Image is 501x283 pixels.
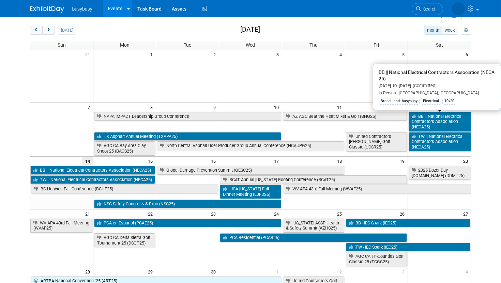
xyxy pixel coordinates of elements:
a: AZ AGC Beat the Heat Mixer & Golf (BHG25) [283,112,407,121]
a: Global Damage Prevention Summit (GESC25) [157,166,344,175]
a: 2025 Dozer Day [DOMAIN_NAME] (DDMT25) [409,166,470,180]
span: 24 [273,209,282,218]
a: TX Asphalt Annual Meeting (TXAPA25) [94,132,281,141]
span: 25 [336,209,345,218]
span: Tue [184,42,191,48]
a: United Contractors [PERSON_NAME] Golf Classic (UCSR25) [346,132,407,152]
span: Wed [246,42,255,48]
span: 14 [82,157,93,165]
span: (Committed) [411,83,437,88]
span: 21 [85,209,93,218]
span: 11 [336,103,345,111]
a: WV APA 43rd Fall Meeting (WVAF25) [30,219,92,233]
span: 10 [273,103,282,111]
h2: [DATE] [240,26,260,33]
button: month [424,26,442,35]
img: ExhibitDay [30,6,64,13]
span: 6 [465,50,471,59]
button: next [42,26,55,35]
a: TW || National Electrical Contractors Association (NECA25) [30,175,155,184]
a: Search [412,3,443,15]
a: AGC CA Bay Area Clay Shoot 25 (BACS25) [94,141,155,155]
span: Sun [58,42,66,48]
span: 31 [85,50,93,59]
a: PCA Residential (PCAR25) [220,233,407,242]
div: 10x20 [442,98,456,104]
a: WV APA 43rd Fall Meeting (WVAF25) [283,185,471,193]
i: Personalize Calendar [464,28,468,33]
button: myCustomButton [461,26,471,35]
span: 2 [339,267,345,276]
img: Nicole McCabe [452,2,465,15]
a: NSC Safety Congress & Expo (NSC25) [94,200,281,208]
a: LICA [US_STATE] Fall Dinner Meeting (LJFD25) [220,185,281,199]
span: 3 [276,50,282,59]
span: 3 [401,267,408,276]
a: AGC CA Delta Sierra Golf Tournament 25 (DSGT25) [94,233,155,247]
a: BB - IEC Spark (IEC25) [346,219,470,227]
span: 1 [150,50,156,59]
div: Electrical [421,98,441,104]
button: [DATE] [58,26,76,35]
a: North Central Asphalt User Producer Group Annual Conference (NCAUPG25) [157,141,344,150]
span: 30 [210,267,219,276]
a: NAPA IMPACT Leadership Group Conference [94,112,281,121]
span: 29 [147,267,156,276]
span: 9 [213,103,219,111]
span: 19 [399,157,408,165]
a: [US_STATE] ASSP Health & Safety Summit (AZHS25) [283,219,344,233]
a: BC Heavies Fall Conference (BCHF25) [31,185,218,193]
a: BB || National Electrical Contractors Association (NECA25) [409,112,471,131]
a: AGC CA Tri-Counties Golf Classic 25 (TCGC25) [346,252,407,266]
button: prev [30,26,43,35]
span: 15 [147,157,156,165]
span: 4 [465,267,471,276]
span: 7 [87,103,93,111]
span: 1 [276,267,282,276]
span: Fri [374,42,379,48]
a: RCAT Annual [US_STATE] Roofing Conference (RCAT25) [220,175,407,184]
span: 18 [336,157,345,165]
span: [GEOGRAPHIC_DATA], [GEOGRAPHIC_DATA] [396,91,479,95]
span: Thu [309,42,318,48]
span: 4 [339,50,345,59]
span: 8 [150,103,156,111]
a: BB || National Electrical Contractors Association (NECA25) [30,166,155,175]
span: 2 [213,50,219,59]
span: 22 [147,209,156,218]
div: Brand Lead: busybusy [379,98,420,104]
span: Search [421,6,437,12]
span: BB || National Electrical Contractors Association (NECA25) [379,69,495,81]
div: [DATE] to [DATE] [379,83,495,89]
a: TW || National Electrical Contractors Association (NECA25) [409,132,471,152]
a: TW - IEC Spark (IEC25) [346,243,470,252]
span: In-Person [379,91,396,95]
span: 16 [210,157,219,165]
span: Sat [436,42,443,48]
span: busybusy [72,6,92,12]
span: 17 [273,157,282,165]
span: Mon [120,42,130,48]
button: week [442,26,457,35]
span: 20 [462,157,471,165]
span: 23 [210,209,219,218]
span: 26 [399,209,408,218]
a: PCA en Espanol (PCAE25) [94,219,281,227]
span: 5 [401,50,408,59]
span: 28 [85,267,93,276]
span: 27 [462,209,471,218]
